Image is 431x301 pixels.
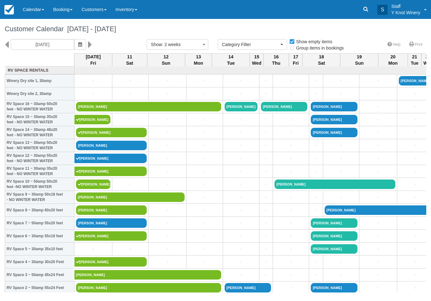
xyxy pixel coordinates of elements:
a: + [261,181,271,188]
a: + [150,246,185,252]
a: + [76,91,110,97]
a: + [261,259,271,265]
a: + [311,259,321,265]
th: 13 Mon [185,53,212,67]
a: + [361,285,395,291]
a: + [311,78,321,84]
a: + [325,259,357,265]
a: + [150,91,185,97]
a: + [261,272,271,278]
a: + [188,181,221,188]
a: + [76,78,110,84]
a: + [325,168,357,175]
a: [PERSON_NAME] [76,102,221,111]
th: 14 Tue [212,53,250,67]
a: [PERSON_NAME] [76,180,110,189]
a: + [361,91,395,97]
a: + [275,259,307,265]
th: RV Space 8 ~ 30amp 60x20 feet [5,204,74,217]
a: + [275,207,307,214]
a: + [311,91,321,97]
th: 16 Thu [263,53,289,67]
a: [PERSON_NAME] [311,244,357,254]
a: + [361,259,395,265]
a: + [76,246,110,252]
a: [PERSON_NAME] [311,283,357,292]
th: 15 Wed [250,53,263,67]
a: + [150,259,185,265]
th: RV Space 13 ~ 30amp 50x20 feet - NO WINTER WATER [5,139,74,152]
a: + [261,194,271,201]
a: + [150,155,185,162]
a: [PERSON_NAME] [225,102,257,111]
th: Winery Dry site 2, 30amp [5,87,74,100]
a: + [150,129,185,136]
th: 21 Tue [408,53,421,67]
a: + [275,246,307,252]
a: + [361,246,395,252]
a: [PERSON_NAME] [261,102,307,111]
img: checkfront-main-nav-mini-logo.png [4,5,14,15]
a: + [261,129,271,136]
a: + [275,142,307,149]
a: + [225,91,257,97]
a: + [225,272,257,278]
a: + [361,194,395,201]
a: + [325,272,357,278]
a: + [275,285,307,291]
a: [PERSON_NAME] [311,102,357,111]
a: + [114,78,147,84]
th: RV Space 5 ~ 30amp 35x10 feet [5,243,74,256]
a: + [275,155,307,162]
a: + [361,155,395,162]
span: Show empty items [289,39,337,44]
span: Show [151,42,162,47]
a: [PERSON_NAME] [74,154,147,163]
a: + [311,142,321,149]
a: + [150,168,185,175]
th: 17 Fri [289,53,303,67]
a: + [188,168,221,175]
th: RV Space 15 ~ 30amp 35x20 feet - NO WINTER WATER [5,113,74,126]
th: RV Space 7 ~ 50amp 55x20 feet [5,217,74,230]
a: + [188,155,221,162]
th: RV Space 3 ~ 50amp 45x24 Feet [5,269,74,281]
a: + [325,78,357,84]
th: RV Space 11 ~ 30amp 35x20 feet - NO WINTER WATER [5,165,74,178]
a: + [261,78,271,84]
a: [PERSON_NAME] [74,115,111,124]
a: + [275,129,307,136]
th: 11 Sat [112,53,147,67]
a: + [325,194,357,201]
a: + [361,220,395,227]
a: + [311,168,321,175]
span: [DATE] - [DATE] [64,25,116,33]
a: + [361,272,395,278]
a: [PERSON_NAME] [76,218,147,228]
a: [PERSON_NAME] [76,192,185,202]
a: + [261,233,271,239]
th: RV Space 9 ~ 30amp 50x18 feet - NO WINTER WATER [5,191,74,204]
a: Print [405,40,426,49]
a: + [188,78,221,84]
a: [PERSON_NAME] [76,141,147,150]
a: + [114,246,147,252]
p: Y Knot Winery [391,9,420,16]
a: + [261,220,271,227]
a: + [275,272,307,278]
a: + [311,272,321,278]
a: + [311,194,321,201]
a: + [114,91,147,97]
a: + [188,129,221,136]
a: [PERSON_NAME] [311,115,357,124]
a: + [225,129,257,136]
a: + [275,91,307,97]
a: + [325,142,357,149]
a: + [150,207,185,214]
a: + [361,233,395,239]
a: [PERSON_NAME] [74,167,147,176]
a: + [311,155,321,162]
a: + [150,233,185,239]
th: RV Space 4 ~ 30amp 30x20 Feet [5,256,74,269]
a: RV Space Rentals [7,68,73,74]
